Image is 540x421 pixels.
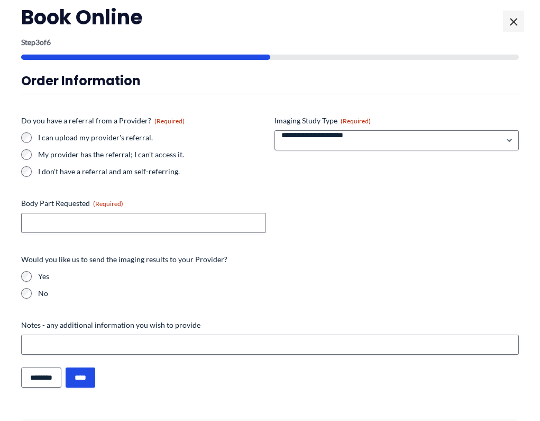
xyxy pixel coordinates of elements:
[21,73,519,89] h3: Order Information
[93,200,123,208] span: (Required)
[38,271,519,282] label: Yes
[21,198,266,209] label: Body Part Requested
[38,166,266,177] label: I don't have a referral and am self-referring.
[154,117,185,125] span: (Required)
[38,149,266,160] label: My provider has the referral; I can't access it.
[21,39,519,46] p: Step of
[21,115,185,126] legend: Do you have a referral from a Provider?
[38,288,519,299] label: No
[21,4,519,30] h2: Book Online
[503,11,524,32] span: ×
[35,38,40,47] span: 3
[274,115,519,126] label: Imaging Study Type
[38,132,266,143] label: I can upload my provider's referral.
[21,320,519,330] label: Notes - any additional information you wish to provide
[341,117,371,125] span: (Required)
[47,38,51,47] span: 6
[21,254,227,265] legend: Would you like us to send the imaging results to your Provider?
